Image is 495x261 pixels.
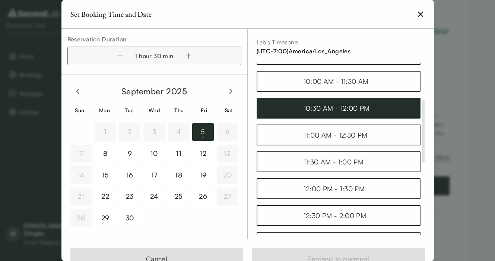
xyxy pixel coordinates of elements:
[192,145,214,163] button: 12
[143,123,165,141] button: 3
[217,123,238,141] button: 6
[168,166,190,184] button: 18
[304,157,374,167] div: 11:30 AM - 1:00 PM
[257,151,421,172] button: 11:30 AM - 1:00 PM
[304,130,374,140] div: 11:00 AM - 12:30 PM
[95,166,116,184] button: 15
[304,103,374,113] div: 10:30 AM - 12:00 PM
[219,106,238,114] div: Sat
[95,188,116,205] button: 22
[120,106,139,114] div: Tue
[70,145,92,163] button: 7
[119,123,141,141] button: 2
[194,106,213,114] div: Fri
[70,188,92,205] button: 21
[143,188,165,205] button: 24
[67,35,241,44] div: Reservation Duration:
[257,71,421,92] button: 10:00 AM - 11:30 AM
[192,166,214,184] button: 19
[166,86,187,96] span: 2025
[95,123,116,141] button: 1
[257,205,421,226] button: 12:30 PM - 2:00 PM
[257,98,421,119] button: 10:30 AM - 12:00 PM
[304,210,374,221] div: 12:30 PM - 2:00 PM
[217,188,238,205] button: 27
[169,106,188,114] div: Thu
[70,9,152,19] div: Set Booking Time and Date
[133,51,175,60] div: 1 hour 30 min
[217,166,238,184] button: 20
[192,188,214,205] button: 26
[121,86,164,96] span: September
[257,125,421,145] button: 11:00 AM - 12:30 PM
[168,188,190,205] button: 25
[95,209,116,227] button: 29
[257,47,351,55] span: (UTC -7 :00) America/Los_Angeles
[70,209,92,227] button: 28
[70,106,89,114] div: Sun
[168,123,190,141] button: 4
[168,145,190,163] button: 11
[95,106,114,114] div: Mon
[119,166,141,184] button: 16
[217,145,238,163] button: 13
[145,106,164,114] div: Wed
[257,38,425,47] div: Lab's Timezone
[143,166,165,184] button: 17
[119,209,141,227] button: 30
[304,183,374,194] div: 12:00 PM - 1:30 PM
[257,178,421,199] button: 12:00 PM - 1:30 PM
[304,76,374,87] div: 10:00 AM - 11:30 AM
[143,145,165,163] button: 10
[192,123,214,141] button: 5
[95,145,116,163] button: 8
[119,188,141,205] button: 23
[119,145,141,163] button: 9
[70,166,92,184] button: 14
